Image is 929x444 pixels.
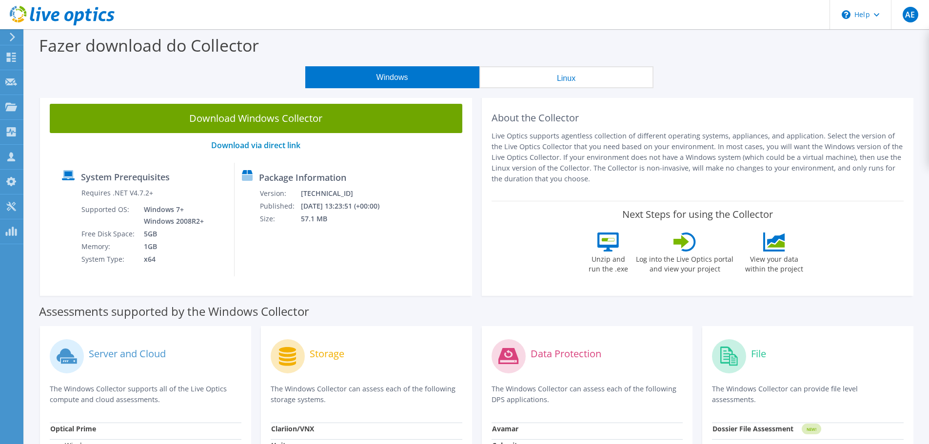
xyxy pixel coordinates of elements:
[211,140,300,151] a: Download via direct link
[739,251,809,274] label: View your data within the project
[81,203,137,228] td: Supported OS:
[300,200,392,212] td: [DATE] 13:23:51 (+00:00)
[137,253,206,266] td: x64
[271,424,314,433] strong: Clariion/VNX
[842,10,850,19] svg: \n
[635,251,734,274] label: Log into the Live Optics portal and view your project
[137,240,206,253] td: 1GB
[81,240,137,253] td: Memory:
[622,209,773,220] label: Next Steps for using the Collector
[50,384,241,405] p: The Windows Collector supports all of the Live Optics compute and cloud assessments.
[259,212,300,225] td: Size:
[492,131,904,184] p: Live Optics supports agentless collection of different operating systems, appliances, and applica...
[305,66,479,88] button: Windows
[81,188,153,198] label: Requires .NET V4.7.2+
[751,349,766,359] label: File
[310,349,344,359] label: Storage
[50,104,462,133] a: Download Windows Collector
[807,426,816,432] tspan: NEW!
[89,349,166,359] label: Server and Cloud
[81,228,137,240] td: Free Disk Space:
[81,172,170,182] label: System Prerequisites
[39,34,259,57] label: Fazer download do Collector
[81,253,137,266] td: System Type:
[492,112,904,124] h2: About the Collector
[586,251,631,274] label: Unzip and run the .exe
[492,384,683,405] p: The Windows Collector can assess each of the following DPS applications.
[137,203,206,228] td: Windows 7+ Windows 2008R2+
[492,424,518,433] strong: Avamar
[259,187,300,200] td: Version:
[300,212,392,225] td: 57.1 MB
[50,424,96,433] strong: Optical Prime
[712,384,904,405] p: The Windows Collector can provide file level assessments.
[479,66,653,88] button: Linux
[531,349,601,359] label: Data Protection
[300,187,392,200] td: [TECHNICAL_ID]
[259,173,346,182] label: Package Information
[259,200,300,212] td: Published:
[39,307,309,316] label: Assessments supported by the Windows Collector
[271,384,462,405] p: The Windows Collector can assess each of the following storage systems.
[903,7,918,22] span: AE
[712,424,793,433] strong: Dossier File Assessment
[137,228,206,240] td: 5GB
